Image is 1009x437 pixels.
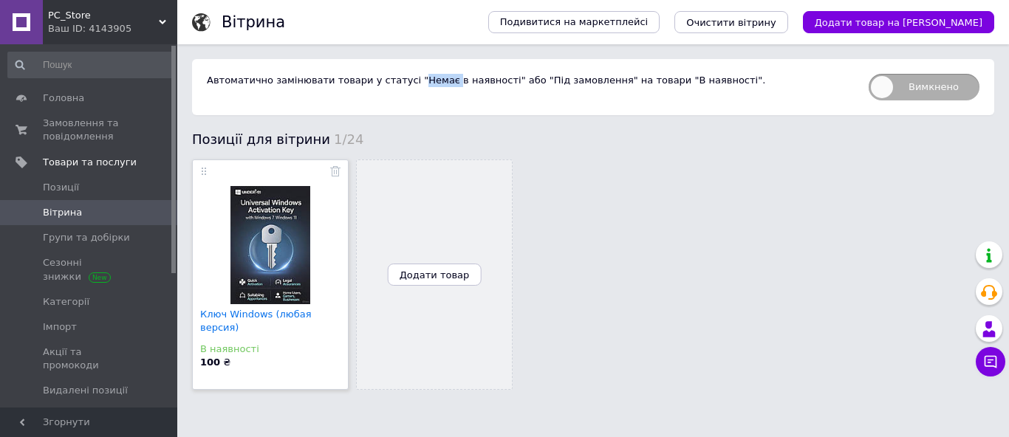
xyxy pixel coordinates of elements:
span: Категорії [43,295,89,309]
span: Головна [43,92,84,105]
span: Очистити вітрину [686,17,776,28]
span: Імпорт [43,320,77,334]
span: Товари та послуги [43,156,137,169]
a: Прибрати з вітрини [330,165,341,176]
span: Групи та добірки [43,231,130,244]
span: Вимкнено [869,74,979,100]
span: Вітрина [43,206,82,219]
a: Подивитися на маркетплейсі [488,11,660,33]
button: Додати товар [388,264,482,286]
div: ₴ [200,356,341,369]
div: В наявності [200,343,341,356]
h1: Вітрина [222,13,285,31]
span: Додати товар [400,269,470,281]
button: Очистити вітрину [674,11,787,33]
span: Подивитися на маркетплейсі [500,16,648,29]
span: Замовлення та повідомлення [43,117,137,143]
input: Пошук [7,52,174,78]
a: Ключ Windows (любая версия) [200,309,312,333]
span: Видалені позиції [43,384,128,397]
div: Ваш ID: 4143905 [48,22,177,35]
img: Ключ Windows (любая версия) [230,186,310,304]
span: Додати товар на [PERSON_NAME] [815,17,982,28]
span: 1/24 [334,131,363,147]
div: Позиції для вітрини [192,130,994,148]
button: Чат з покупцем [976,347,1005,376]
span: Автоматично замінювати товари у статусі "Немає в наявності" або "Під замовлення" на товари "В ная... [207,75,765,86]
span: Позиції [43,181,79,194]
span: Сезонні знижки [43,256,137,283]
button: Додати товар на [PERSON_NAME] [803,11,994,33]
span: PC_Store [48,9,159,22]
span: Акції та промокоди [43,345,137,372]
b: 100 [200,357,220,368]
